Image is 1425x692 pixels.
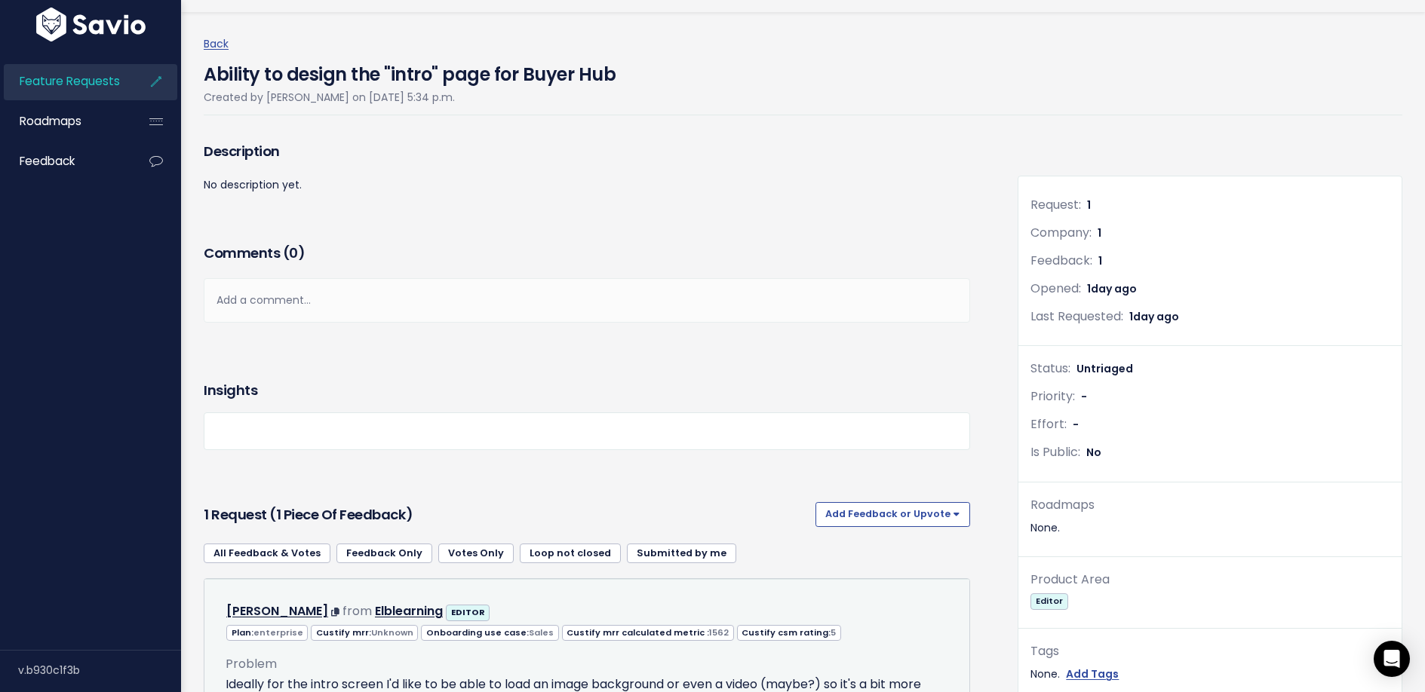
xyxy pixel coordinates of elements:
span: Onboarding use case: [421,625,558,641]
span: from [342,602,372,620]
span: Created by [PERSON_NAME] on [DATE] 5:34 p.m. [204,90,455,105]
a: Roadmaps [4,104,125,139]
div: None. [1030,665,1390,684]
div: Tags [1030,641,1390,663]
span: Untriaged [1076,361,1133,376]
span: Custify mrr calculated metric : [562,625,734,641]
a: Loop not closed [520,543,621,563]
span: day ago [1133,309,1179,324]
a: Submitted by me [627,543,736,563]
span: Sales [529,626,554,638]
span: 1 [1129,309,1179,324]
span: Feature Requests [20,73,120,89]
span: - [1081,389,1087,404]
span: 1562 [709,626,729,638]
span: Effort: [1030,415,1067,433]
h3: 1 Request (1 piece of Feedback) [204,504,809,525]
span: Request: [1030,196,1081,213]
span: Is Public: [1030,443,1080,461]
span: 1 [1087,281,1137,296]
span: 1 [1087,197,1091,213]
p: No description yet. [204,176,970,194]
div: v.b930c1f3b [18,651,181,690]
span: Roadmaps [20,113,81,129]
img: logo-white.9d6f32f41409.svg [32,8,149,41]
a: Back [204,36,229,51]
h3: Comments ( ) [204,243,970,264]
h3: Insights [204,380,257,401]
a: Elblearning [375,602,443,620]
span: Editor [1030,593,1067,609]
span: 0 [289,243,298,262]
span: Opened: [1030,280,1081,297]
span: Problem [226,655,277,672]
div: Roadmaps [1030,495,1390,516]
span: Custify mrr: [311,625,418,641]
div: Product Area [1030,569,1390,591]
span: Feedback: [1030,252,1092,269]
span: Feedback [20,153,75,169]
span: Custify csm rating: [737,625,841,641]
a: Feature Requests [4,64,125,99]
a: Add Tags [1066,665,1119,684]
strong: EDITOR [451,606,485,618]
a: Votes Only [438,543,514,563]
a: [PERSON_NAME] [226,602,328,620]
span: Unknown [371,626,413,638]
span: 1 [1098,253,1102,268]
span: Priority: [1030,387,1075,405]
span: enterprise [253,626,303,638]
span: - [1073,417,1079,432]
h4: Ability to design the "intro" page for Buyer Hub [204,54,616,88]
span: Company: [1030,224,1092,241]
div: Add a comment... [204,278,970,323]
span: Plan: [226,625,308,641]
div: None. [1030,519,1390,537]
span: 5 [831,626,836,638]
a: All Feedback & Votes [204,543,330,563]
span: Status: [1030,360,1070,377]
h3: Description [204,141,970,162]
button: Add Feedback or Upvote [815,502,970,526]
span: 1 [1098,225,1101,240]
span: Last Requested: [1030,308,1123,325]
a: Feedback Only [336,543,432,563]
span: day ago [1091,281,1137,296]
div: Open Intercom Messenger [1374,641,1410,677]
span: No [1086,445,1101,460]
a: Feedback [4,144,125,179]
